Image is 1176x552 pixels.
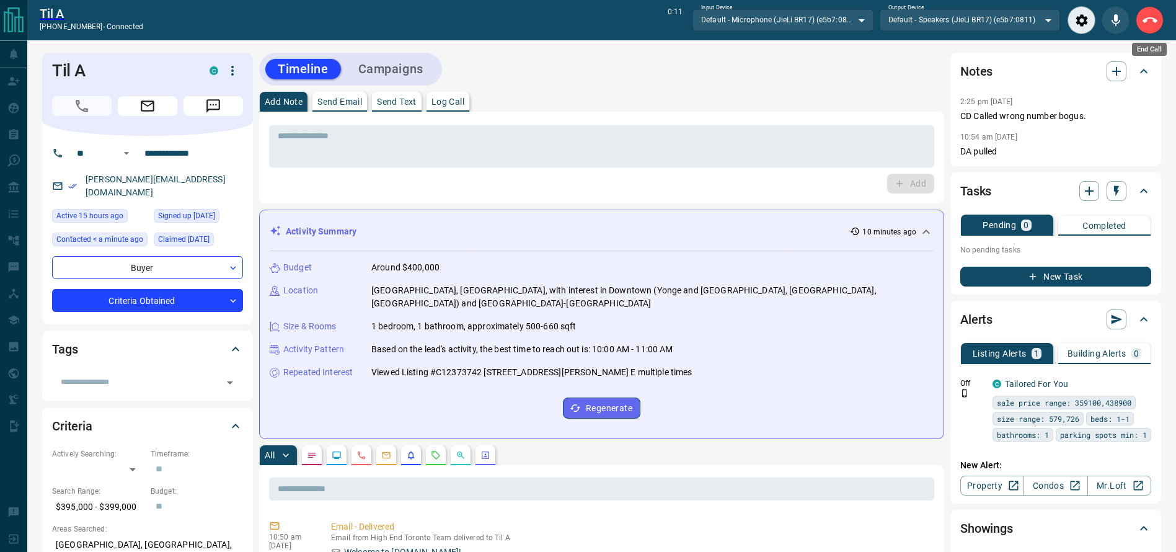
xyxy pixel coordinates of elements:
a: Tailored For You [1005,379,1068,389]
p: Budget [283,261,312,274]
button: Campaigns [346,59,436,79]
h2: Tags [52,339,77,359]
p: Activity Summary [286,225,356,238]
p: Off [960,378,985,389]
p: Location [283,284,318,297]
svg: Calls [356,450,366,460]
p: Activity Pattern [283,343,344,356]
p: 10:50 am [269,533,312,541]
button: Timeline [265,59,341,79]
p: Areas Searched: [52,523,243,535]
svg: Lead Browsing Activity [332,450,342,460]
span: Email [118,96,177,116]
p: Pending [983,221,1016,229]
p: $395,000 - $399,000 [52,497,144,517]
p: Building Alerts [1068,349,1126,358]
div: Criteria [52,411,243,441]
button: New Task [960,267,1151,287]
p: Email from High End Toronto Team delivered to Til A [331,533,929,542]
div: Thu Sep 11 2025 [154,209,243,226]
div: Default - Microphone (JieLi BR17) (e5b7:0811) [692,9,873,30]
p: Log Call [431,97,464,106]
svg: Requests [431,450,441,460]
span: Message [183,96,243,116]
p: 0 [1023,221,1028,229]
p: 0:11 [668,6,683,34]
button: Open [119,146,134,161]
span: bathrooms: 1 [997,429,1049,441]
p: Around $400,000 [371,261,440,274]
span: Active 15 hours ago [56,210,123,222]
svg: Listing Alerts [406,450,416,460]
span: sale price range: 359100,438900 [997,396,1131,409]
p: 10 minutes ago [862,226,916,238]
h2: Notes [960,61,993,81]
span: Contacted < a minute ago [56,233,143,246]
p: Completed [1082,221,1126,230]
span: Claimed [DATE] [158,233,210,246]
div: Activity Summary10 minutes ago [270,220,934,243]
a: [PERSON_NAME][EMAIL_ADDRESS][DOMAIN_NAME] [86,174,226,197]
p: Add Note [265,97,303,106]
div: Mute [1102,6,1130,34]
div: Thu Sep 11 2025 [52,209,148,226]
p: Size & Rooms [283,320,337,333]
h2: Tasks [960,181,991,201]
label: Input Device [701,4,733,12]
div: Criteria Obtained [52,289,243,312]
div: Alerts [960,305,1151,334]
button: Open [221,374,239,391]
p: Repeated Interest [283,366,353,379]
p: [DATE] [269,541,312,550]
p: Actively Searching: [52,448,144,460]
div: End Call [1136,6,1164,34]
div: Notes [960,56,1151,86]
p: 0 [1134,349,1139,358]
span: beds: 1-1 [1090,412,1130,425]
p: Based on the lead's activity, the best time to reach out is: 10:00 AM - 11:00 AM [371,343,673,356]
svg: Emails [381,450,391,460]
div: condos.ca [210,66,218,75]
svg: Notes [307,450,317,460]
span: connected [107,22,143,31]
p: 1 [1034,349,1039,358]
svg: Email Verified [68,182,77,190]
a: Condos [1023,476,1087,496]
p: Listing Alerts [973,349,1027,358]
h2: Til A [40,6,143,21]
h2: Alerts [960,309,993,329]
p: Budget: [151,486,243,497]
p: All [265,451,275,460]
p: 10:54 am [DATE] [960,133,1017,141]
h2: Criteria [52,416,92,436]
svg: Push Notification Only [960,389,969,398]
a: Property [960,476,1024,496]
div: condos.ca [993,380,1001,388]
svg: Agent Actions [480,450,490,460]
p: Viewed Listing #C12373742 [STREET_ADDRESS][PERSON_NAME] E multiple times [371,366,692,379]
p: Send Email [317,97,362,106]
p: No pending tasks [960,241,1151,259]
p: CD Called wrong number bogus. [960,110,1151,123]
svg: Opportunities [456,450,466,460]
p: New Alert: [960,459,1151,472]
div: Tags [52,334,243,364]
p: [GEOGRAPHIC_DATA], [GEOGRAPHIC_DATA], with interest in Downtown (Yonge and [GEOGRAPHIC_DATA], [GE... [371,284,934,310]
div: Thu Sep 11 2025 [154,233,243,250]
div: Fri Sep 12 2025 [52,233,148,250]
p: 1 bedroom, 1 bathroom, approximately 500-660 sqft [371,320,576,333]
div: Buyer [52,256,243,279]
span: parking spots min: 1 [1060,429,1147,441]
div: End Call [1132,43,1167,56]
span: size range: 579,726 [997,412,1079,425]
a: Mr.Loft [1087,476,1151,496]
div: Tasks [960,176,1151,206]
h2: Showings [960,519,1013,538]
label: Output Device [888,4,924,12]
p: Send Text [377,97,417,106]
span: Signed up [DATE] [158,210,215,222]
span: Call [52,96,112,116]
button: Regenerate [563,398,640,419]
p: Email - Delivered [331,520,929,533]
p: DA pulled [960,145,1151,158]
